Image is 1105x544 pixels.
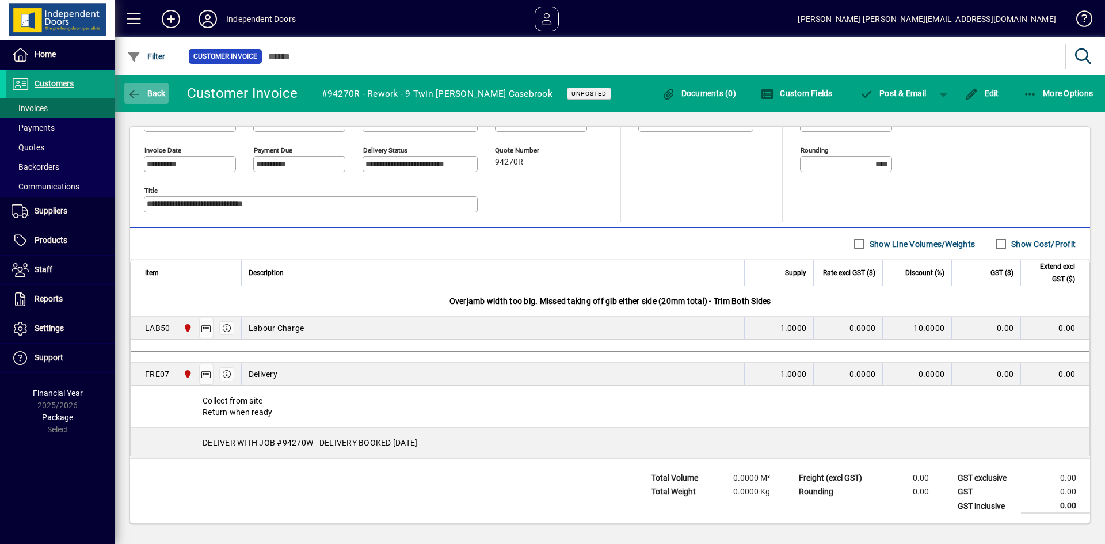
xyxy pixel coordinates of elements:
[33,389,83,398] span: Financial Year
[6,177,115,196] a: Communications
[6,314,115,343] a: Settings
[153,9,189,29] button: Add
[254,146,292,154] mat-label: Payment due
[715,485,784,499] td: 0.0000 Kg
[180,322,193,334] span: Christchurch
[965,89,999,98] span: Edit
[1021,485,1090,499] td: 0.00
[962,83,1002,104] button: Edit
[131,286,1089,316] div: Overjamb width too big. Missed taking off gib either side (20mm total) - Trim Both Sides
[12,162,59,172] span: Backorders
[249,267,284,279] span: Description
[187,84,298,102] div: Customer Invoice
[226,10,296,28] div: Independent Doors
[189,9,226,29] button: Profile
[1020,317,1089,340] td: 0.00
[6,197,115,226] a: Suppliers
[35,206,67,215] span: Suppliers
[571,90,607,97] span: Unposted
[131,428,1089,458] div: DELIVER WITH JOB #94270W - DELIVERY BOOKED [DATE]
[821,368,875,380] div: 0.0000
[35,265,52,274] span: Staff
[780,368,807,380] span: 1.0000
[854,83,932,104] button: Post & Email
[793,471,874,485] td: Freight (excl GST)
[1020,363,1089,386] td: 0.00
[145,322,170,334] div: LAB50
[35,79,74,88] span: Customers
[798,10,1056,28] div: [PERSON_NAME] [PERSON_NAME][EMAIL_ADDRESS][DOMAIN_NAME]
[35,294,63,303] span: Reports
[867,238,975,250] label: Show Line Volumes/Weights
[860,89,927,98] span: ost & Email
[12,182,79,191] span: Communications
[1028,260,1075,286] span: Extend excl GST ($)
[6,285,115,314] a: Reports
[6,118,115,138] a: Payments
[6,157,115,177] a: Backorders
[144,187,158,195] mat-label: Title
[363,146,407,154] mat-label: Delivery status
[249,368,277,380] span: Delivery
[1068,2,1091,40] a: Knowledge Base
[144,146,181,154] mat-label: Invoice date
[127,52,166,61] span: Filter
[12,143,44,152] span: Quotes
[35,50,56,59] span: Home
[801,146,828,154] mat-label: Rounding
[115,83,178,104] app-page-header-button: Back
[952,499,1021,513] td: GST inclusive
[193,51,257,62] span: Customer Invoice
[905,267,944,279] span: Discount (%)
[990,267,1013,279] span: GST ($)
[145,267,159,279] span: Item
[131,386,1089,427] div: Collect from site Return when ready
[6,226,115,255] a: Products
[1021,499,1090,513] td: 0.00
[145,368,169,380] div: FRE07
[12,104,48,113] span: Invoices
[35,324,64,333] span: Settings
[715,471,784,485] td: 0.0000 M³
[42,413,73,422] span: Package
[646,485,715,499] td: Total Weight
[180,368,193,381] span: Christchurch
[322,85,552,103] div: #94270R - Rework - 9 Twin [PERSON_NAME] Casebrook
[124,83,169,104] button: Back
[821,322,875,334] div: 0.0000
[646,471,715,485] td: Total Volume
[879,89,885,98] span: P
[495,158,523,167] span: 94270R
[1009,238,1076,250] label: Show Cost/Profit
[874,485,943,499] td: 0.00
[1023,89,1093,98] span: More Options
[952,471,1021,485] td: GST exclusive
[249,322,304,334] span: Labour Charge
[127,89,166,98] span: Back
[823,267,875,279] span: Rate excl GST ($)
[6,344,115,372] a: Support
[951,363,1020,386] td: 0.00
[12,123,55,132] span: Payments
[780,322,807,334] span: 1.0000
[124,46,169,67] button: Filter
[951,317,1020,340] td: 0.00
[882,363,951,386] td: 0.0000
[1020,83,1096,104] button: More Options
[661,89,736,98] span: Documents (0)
[785,267,806,279] span: Supply
[952,485,1021,499] td: GST
[6,256,115,284] a: Staff
[6,98,115,118] a: Invoices
[6,40,115,69] a: Home
[882,317,951,340] td: 10.0000
[1021,471,1090,485] td: 0.00
[35,235,67,245] span: Products
[760,89,833,98] span: Custom Fields
[793,485,874,499] td: Rounding
[658,83,739,104] button: Documents (0)
[6,138,115,157] a: Quotes
[757,83,836,104] button: Custom Fields
[35,353,63,362] span: Support
[874,471,943,485] td: 0.00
